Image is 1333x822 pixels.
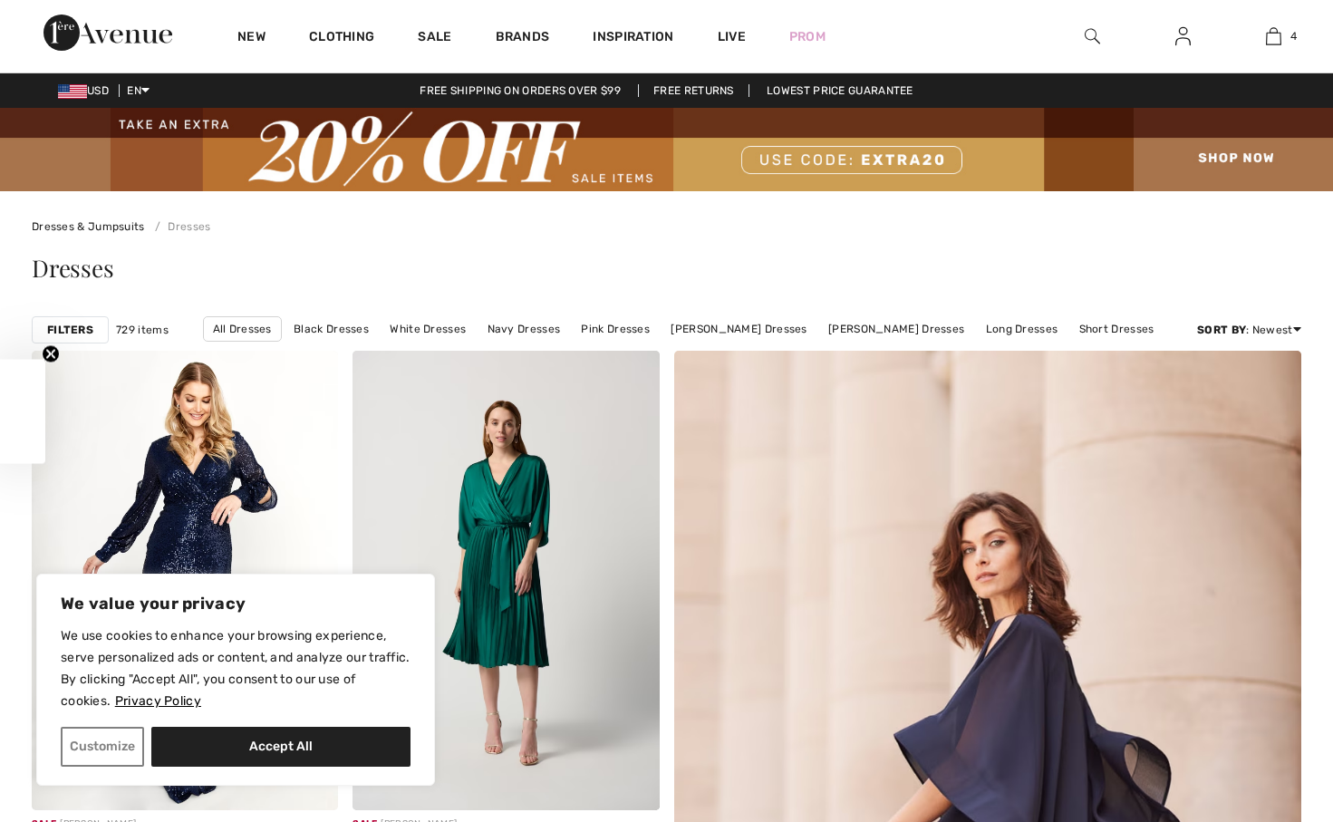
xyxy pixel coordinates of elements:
a: Black Dresses [285,317,378,341]
span: Dresses [32,252,113,284]
img: Knee-Length Wrap Dress Style 234265. True Emerald [353,351,659,810]
span: EN [127,84,150,97]
a: 4 [1229,25,1318,47]
a: Pink Dresses [572,317,659,341]
a: Dresses & Jumpsuits [32,220,145,233]
a: White Dresses [381,317,475,341]
p: We value your privacy [61,593,411,614]
span: 729 items [116,322,169,338]
strong: Sort By [1197,324,1246,336]
span: USD [58,84,116,97]
img: My Info [1175,25,1191,47]
a: Free Returns [638,84,749,97]
a: Privacy Policy [114,692,202,710]
img: Sequined Bodycon V-Neck Dress Style 239808U. Navy [32,351,338,810]
a: Clothing [309,29,374,48]
div: We value your privacy [36,574,435,786]
a: [PERSON_NAME] Dresses [819,317,973,341]
a: Long Dresses [977,317,1067,341]
a: Lowest Price Guarantee [752,84,928,97]
button: Customize [61,727,144,767]
span: 4 [1290,28,1297,44]
a: Sale [418,29,451,48]
span: Inspiration [593,29,673,48]
img: My Bag [1266,25,1281,47]
a: Free shipping on orders over $99 [405,84,635,97]
a: All Dresses [203,316,282,342]
strong: Filters [47,322,93,338]
a: Brands [496,29,550,48]
div: : Newest [1197,322,1301,338]
a: Navy Dresses [478,317,570,341]
button: Accept All [151,727,411,767]
a: Sign In [1161,25,1205,48]
button: Close teaser [42,344,60,363]
a: Short Dresses [1070,317,1164,341]
img: US Dollar [58,84,87,99]
a: New [237,29,266,48]
p: We use cookies to enhance your browsing experience, serve personalized ads or content, and analyz... [61,625,411,712]
a: Prom [789,27,826,46]
a: Live [718,27,746,46]
img: search the website [1085,25,1100,47]
img: 1ère Avenue [43,15,172,51]
a: [PERSON_NAME] Dresses [662,317,816,341]
a: Dresses [148,220,210,233]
